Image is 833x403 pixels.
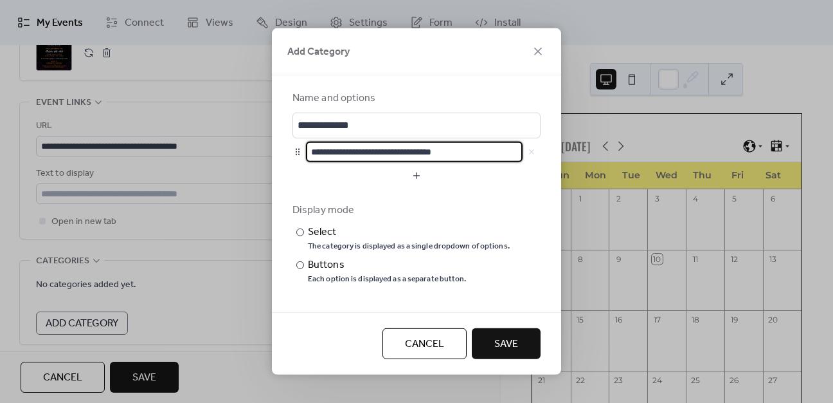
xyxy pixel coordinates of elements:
div: The category is displayed as a single dropdown of options. [308,241,510,252]
span: Add Category [287,44,350,60]
div: Each option is displayed as a separate button. [308,274,467,285]
div: Select [308,225,507,240]
div: Buttons [308,258,464,273]
div: Display mode [292,203,538,218]
span: Cancel [405,337,444,352]
button: Save [472,328,541,359]
button: Cancel [382,328,467,359]
span: Save [494,337,518,352]
div: Name and options [292,91,538,106]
